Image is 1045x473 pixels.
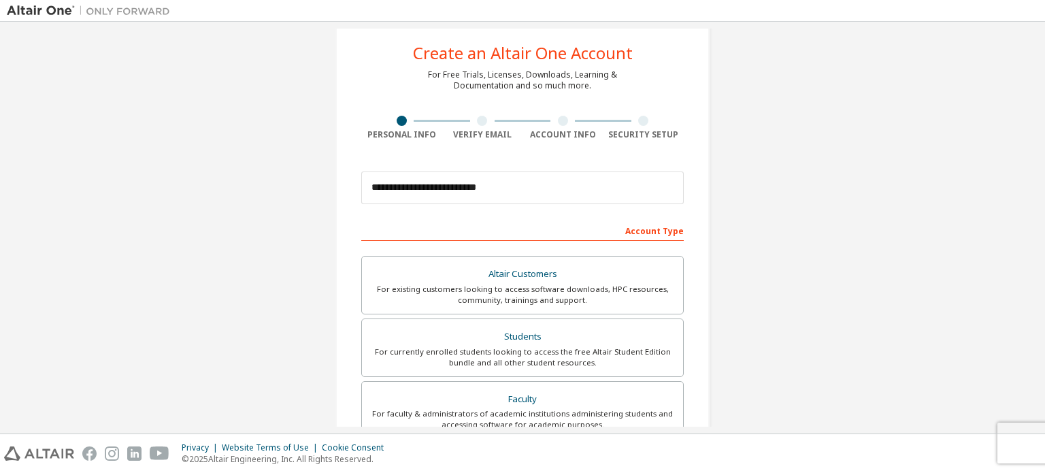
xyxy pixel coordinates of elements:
[370,327,675,346] div: Students
[370,284,675,306] div: For existing customers looking to access software downloads, HPC resources, community, trainings ...
[370,408,675,430] div: For faculty & administrators of academic institutions administering students and accessing softwa...
[361,129,442,140] div: Personal Info
[322,442,392,453] div: Cookie Consent
[182,442,222,453] div: Privacy
[522,129,603,140] div: Account Info
[4,446,74,461] img: altair_logo.svg
[603,129,684,140] div: Security Setup
[370,390,675,409] div: Faculty
[361,219,684,241] div: Account Type
[150,446,169,461] img: youtube.svg
[442,129,523,140] div: Verify Email
[127,446,142,461] img: linkedin.svg
[105,446,119,461] img: instagram.svg
[370,346,675,368] div: For currently enrolled students looking to access the free Altair Student Edition bundle and all ...
[182,453,392,465] p: © 2025 Altair Engineering, Inc. All Rights Reserved.
[413,45,633,61] div: Create an Altair One Account
[82,446,97,461] img: facebook.svg
[370,265,675,284] div: Altair Customers
[222,442,322,453] div: Website Terms of Use
[428,69,617,91] div: For Free Trials, Licenses, Downloads, Learning & Documentation and so much more.
[7,4,177,18] img: Altair One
